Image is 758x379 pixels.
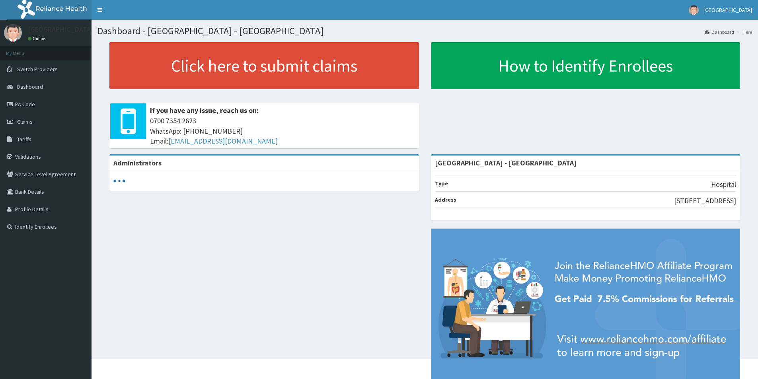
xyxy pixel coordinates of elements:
[17,136,31,143] span: Tariffs
[674,196,736,206] p: [STREET_ADDRESS]
[705,29,734,35] a: Dashboard
[703,6,752,14] span: [GEOGRAPHIC_DATA]
[28,36,47,41] a: Online
[711,179,736,190] p: Hospital
[435,180,448,187] b: Type
[97,26,752,36] h1: Dashboard - [GEOGRAPHIC_DATA] - [GEOGRAPHIC_DATA]
[17,83,43,90] span: Dashboard
[17,66,58,73] span: Switch Providers
[150,106,259,115] b: If you have any issue, reach us on:
[431,42,740,89] a: How to Identify Enrollees
[4,24,22,42] img: User Image
[168,136,278,146] a: [EMAIL_ADDRESS][DOMAIN_NAME]
[689,5,699,15] img: User Image
[109,42,419,89] a: Click here to submit claims
[150,116,415,146] span: 0700 7354 2623 WhatsApp: [PHONE_NUMBER] Email:
[435,158,577,167] strong: [GEOGRAPHIC_DATA] - [GEOGRAPHIC_DATA]
[17,118,33,125] span: Claims
[735,29,752,35] li: Here
[113,158,162,167] b: Administrators
[28,26,94,33] p: [GEOGRAPHIC_DATA]
[435,196,456,203] b: Address
[113,175,125,187] svg: audio-loading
